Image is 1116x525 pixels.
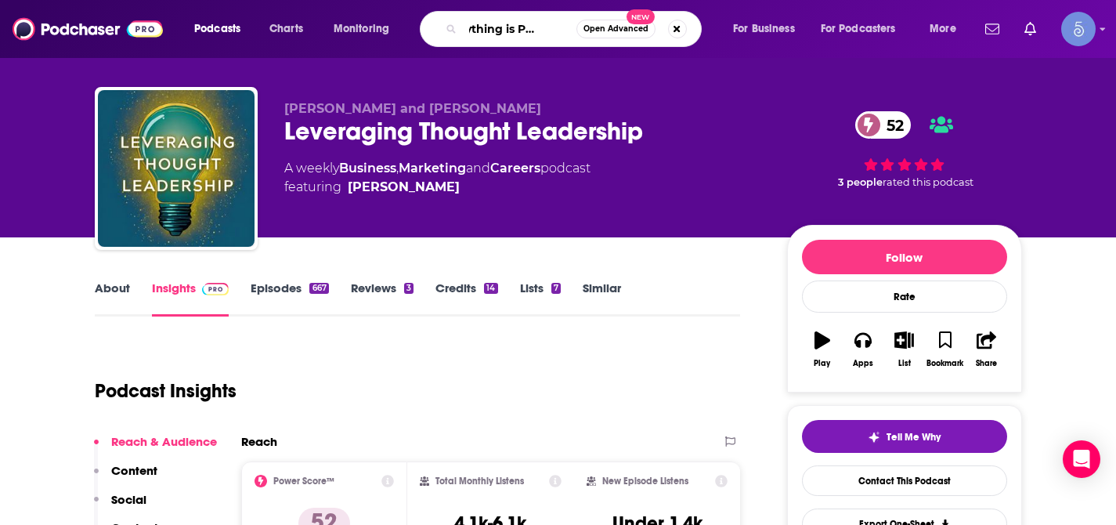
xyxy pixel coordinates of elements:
[183,16,261,42] button: open menu
[284,101,541,116] span: [PERSON_NAME] and [PERSON_NAME]
[1061,12,1096,46] img: User Profile
[722,16,814,42] button: open menu
[309,283,328,294] div: 667
[95,281,130,317] a: About
[802,321,843,378] button: Play
[855,111,912,139] a: 52
[602,476,688,487] h2: New Episode Listens
[811,16,919,42] button: open menu
[871,111,912,139] span: 52
[404,283,414,294] div: 3
[887,431,941,444] span: Tell Me Why
[399,161,466,176] a: Marketing
[843,321,883,378] button: Apps
[1063,440,1100,478] div: Open Intercom Messenger
[976,359,997,368] div: Share
[111,463,157,478] p: Content
[466,161,490,176] span: and
[733,18,795,40] span: For Business
[1018,16,1042,42] a: Show notifications dropdown
[241,434,277,449] h2: Reach
[396,161,399,176] span: ,
[95,379,237,403] h1: Podcast Insights
[979,16,1006,42] a: Show notifications dropdown
[883,176,973,188] span: rated this podcast
[802,420,1007,453] button: tell me why sparkleTell Me Why
[868,431,880,444] img: tell me why sparkle
[838,176,883,188] span: 3 people
[435,476,524,487] h2: Total Monthly Listens
[627,9,655,24] span: New
[490,161,540,176] a: Careers
[348,178,460,197] a: Peter Winick
[821,18,896,40] span: For Podcasters
[853,359,873,368] div: Apps
[284,159,591,197] div: A weekly podcast
[925,321,966,378] button: Bookmark
[323,16,410,42] button: open menu
[463,16,576,42] input: Search podcasts, credits, & more...
[930,18,956,40] span: More
[152,281,229,317] a: InsightsPodchaser Pro
[13,14,163,44] img: Podchaser - Follow, Share and Rate Podcasts
[802,281,1007,313] div: Rate
[202,283,229,295] img: Podchaser Pro
[583,25,648,33] span: Open Advanced
[787,101,1022,198] div: 52 3 peoplerated this podcast
[259,16,312,42] a: Charts
[926,359,963,368] div: Bookmark
[94,463,157,492] button: Content
[802,240,1007,274] button: Follow
[111,434,217,449] p: Reach & Audience
[339,161,396,176] a: Business
[435,281,497,317] a: Credits14
[966,321,1006,378] button: Share
[814,359,830,368] div: Play
[94,434,217,463] button: Reach & Audience
[269,18,303,40] span: Charts
[351,281,414,317] a: Reviews3
[520,281,561,317] a: Lists7
[284,178,591,197] span: featuring
[273,476,334,487] h2: Power Score™
[435,11,717,47] div: Search podcasts, credits, & more...
[576,20,656,38] button: Open AdvancedNew
[1061,12,1096,46] span: Logged in as Spiral5-G1
[334,18,389,40] span: Monitoring
[111,492,146,507] p: Social
[551,283,561,294] div: 7
[898,359,911,368] div: List
[251,281,328,317] a: Episodes667
[883,321,924,378] button: List
[94,492,146,521] button: Social
[583,281,621,317] a: Similar
[919,16,976,42] button: open menu
[98,90,255,247] img: Leveraging Thought Leadership
[484,283,497,294] div: 14
[802,465,1007,496] a: Contact This Podcast
[1061,12,1096,46] button: Show profile menu
[194,18,240,40] span: Podcasts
